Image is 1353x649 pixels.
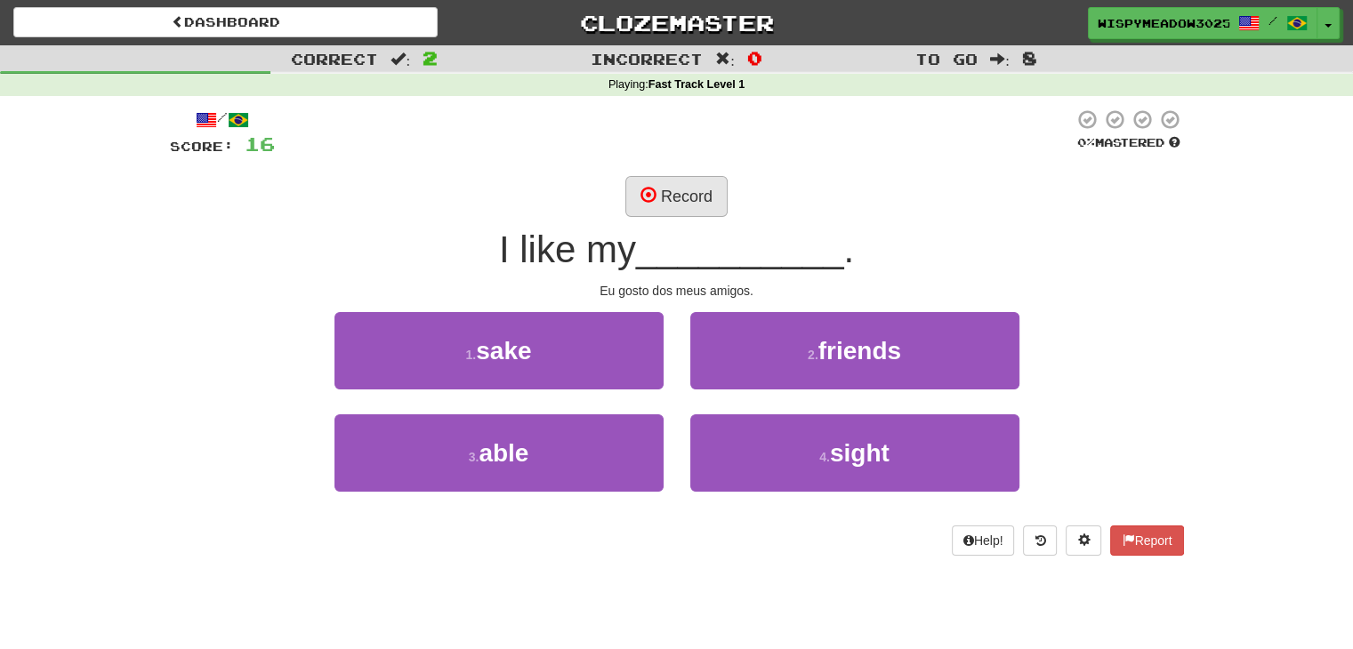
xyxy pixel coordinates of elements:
small: 2 . [808,348,818,362]
span: friends [818,337,901,365]
span: sake [476,337,531,365]
span: Score: [170,139,234,154]
a: Clozemaster [464,7,889,38]
small: 1 . [466,348,477,362]
span: I like my [499,228,636,270]
button: Report [1110,525,1183,556]
small: 4 . [819,450,830,464]
button: Help! [952,525,1015,556]
span: 8 [1022,47,1037,68]
span: : [990,52,1010,67]
span: 2 [423,47,438,68]
button: 4.sight [690,414,1019,492]
button: 3.able [334,414,664,492]
span: . [843,228,854,270]
button: 2.friends [690,312,1019,389]
div: Mastered [1074,135,1184,151]
span: able [479,439,528,467]
span: 0 % [1077,135,1095,149]
span: / [1268,14,1277,27]
span: Correct [291,50,378,68]
strong: Fast Track Level 1 [648,78,745,91]
a: WispyMeadow3025 / [1088,7,1317,39]
div: Eu gosto dos meus amigos. [170,282,1184,300]
span: WispyMeadow3025 [1098,15,1229,31]
span: : [715,52,735,67]
span: To go [915,50,978,68]
span: : [391,52,410,67]
span: 16 [245,132,275,155]
button: Record [625,176,728,217]
a: Dashboard [13,7,438,37]
button: Round history (alt+y) [1023,525,1057,556]
span: __________ [636,228,844,270]
button: 1.sake [334,312,664,389]
small: 3 . [469,450,479,464]
span: sight [830,439,890,467]
span: 0 [747,47,762,68]
div: / [170,108,275,131]
span: Incorrect [591,50,703,68]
